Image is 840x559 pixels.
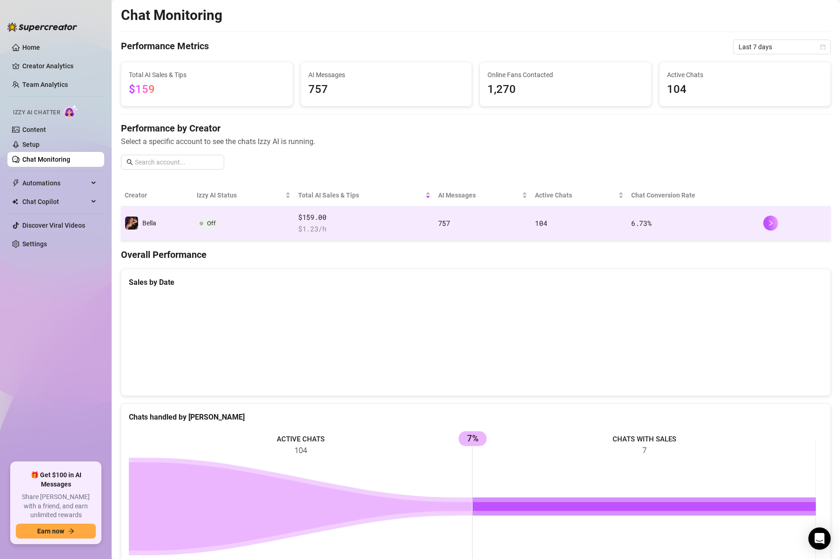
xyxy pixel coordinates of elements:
img: Bella [125,217,138,230]
span: $159 [129,83,155,96]
span: Bella [142,219,156,227]
span: 757 [438,218,450,228]
input: Search account... [135,157,219,167]
span: 104 [667,81,823,99]
th: Creator [121,184,193,206]
span: Automations [22,176,88,191]
span: Last 7 days [739,40,825,54]
a: Home [22,44,40,51]
span: Chat Copilot [22,194,88,209]
span: Off [207,220,216,227]
th: AI Messages [434,184,532,206]
span: thunderbolt [12,179,20,187]
a: Settings [22,240,47,248]
span: Active Chats [535,190,616,200]
a: Chat Monitoring [22,156,70,163]
span: Select a specific account to see the chats Izzy AI is running. [121,136,831,147]
img: logo-BBDzfeDw.svg [7,22,77,32]
a: Creator Analytics [22,59,97,73]
button: right [763,216,778,230]
h4: Overall Performance [121,248,831,261]
th: Izzy AI Status [193,184,294,206]
h4: Performance by Creator [121,122,831,135]
th: Active Chats [531,184,627,206]
span: $ 1.23 /h [298,224,431,235]
div: Chats handled by [PERSON_NAME] [129,411,823,423]
a: Discover Viral Videos [22,222,85,229]
th: Chat Conversion Rate [627,184,760,206]
span: calendar [820,44,826,50]
span: Izzy AI Status [197,190,283,200]
span: 6.73 % [631,218,652,228]
span: Total AI Sales & Tips [129,70,285,80]
span: Earn now [37,527,64,535]
a: Content [22,126,46,133]
img: Chat Copilot [12,198,18,205]
span: $159.00 [298,212,431,223]
span: AI Messages [438,190,520,200]
span: Share [PERSON_NAME] with a friend, and earn unlimited rewards [16,493,96,520]
img: AI Chatter [64,105,78,118]
h4: Performance Metrics [121,39,209,54]
span: Online Fans Contacted [487,70,644,80]
span: Total AI Sales & Tips [298,190,423,200]
span: 757 [308,81,465,99]
span: search [127,159,133,165]
span: 🎁 Get $100 in AI Messages [16,471,96,489]
span: arrow-right [68,528,74,534]
button: Earn nowarrow-right [16,524,96,539]
a: Team Analytics [22,81,68,88]
span: Izzy AI Chatter [13,108,60,117]
th: Total AI Sales & Tips [294,184,434,206]
span: 1,270 [487,81,644,99]
div: Sales by Date [129,276,823,288]
span: Active Chats [667,70,823,80]
span: AI Messages [308,70,465,80]
h2: Chat Monitoring [121,7,222,24]
span: 104 [535,218,547,228]
span: right [767,220,774,226]
a: Setup [22,141,40,148]
div: Open Intercom Messenger [808,527,831,550]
